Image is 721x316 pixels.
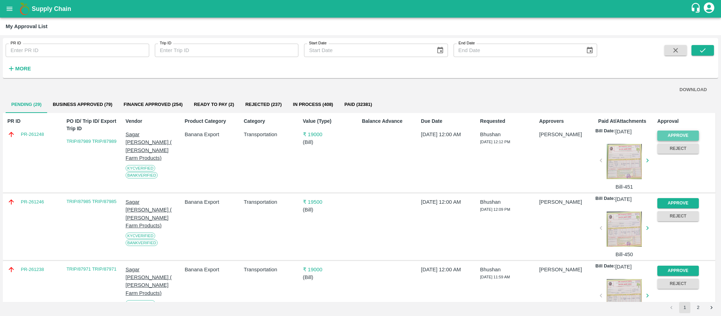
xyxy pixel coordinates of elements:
[480,266,536,273] p: Bhushan
[21,131,44,138] a: PR-261248
[303,273,359,281] p: ( Bill )
[480,140,510,144] span: [DATE] 12:12 PM
[303,118,359,125] p: Value (Type)
[155,44,298,57] input: Enter Trip ID
[32,5,71,12] b: Supply Chain
[679,302,690,313] button: page 1
[458,40,475,46] label: End Date
[480,118,536,125] p: Requested
[703,1,715,16] div: account of current user
[287,96,339,113] button: In Process (408)
[657,198,699,208] button: Approve
[706,302,717,313] button: Go to next page
[657,279,699,289] button: Reject
[47,96,118,113] button: Business Approved (79)
[6,96,47,113] button: Pending (29)
[185,118,241,125] p: Product Category
[303,131,359,138] p: ₹ 19000
[595,195,615,203] p: Bill Date:
[188,96,240,113] button: Ready To Pay (2)
[615,263,632,271] p: [DATE]
[185,266,241,273] p: Banana Export
[657,118,714,125] p: Approval
[126,165,155,171] span: KYC Verified
[160,40,171,46] label: Trip ID
[21,266,44,273] a: PR-261238
[539,266,595,273] p: [PERSON_NAME]
[126,233,155,239] span: KYC Verified
[434,44,447,57] button: Choose date
[67,199,116,204] a: TRIP/87985 TRIP/87985
[126,118,182,125] p: Vendor
[18,2,32,16] img: logo
[126,131,182,162] p: Sagar [PERSON_NAME] ( [PERSON_NAME] Farm Products)
[303,198,359,206] p: ₹ 19500
[604,183,645,191] p: Bill-451
[303,266,359,273] p: ₹ 19000
[309,40,327,46] label: Start Date
[6,22,48,31] div: My Approval List
[595,263,615,271] p: Bill Date:
[657,266,699,276] button: Approve
[421,131,477,138] p: [DATE] 12:00 AM
[615,128,632,135] p: [DATE]
[583,44,596,57] button: Choose date
[303,138,359,146] p: ( Bill )
[690,2,703,15] div: customer-support
[126,240,158,246] span: Bank Verified
[480,198,536,206] p: Bhushan
[67,118,123,132] p: PO ID/ Trip ID/ Export Trip ID
[244,131,300,138] p: Transportation
[657,144,699,154] button: Reject
[539,198,595,206] p: [PERSON_NAME]
[126,300,155,306] span: KYC Verified
[1,1,18,17] button: open drawer
[240,96,287,113] button: Rejected (237)
[244,266,300,273] p: Transportation
[244,198,300,206] p: Transportation
[595,128,615,135] p: Bill Date:
[598,118,654,125] p: Paid At/Attachments
[539,131,595,138] p: [PERSON_NAME]
[126,172,158,178] span: Bank Verified
[244,118,300,125] p: Category
[11,40,21,46] label: PR ID
[480,275,510,279] span: [DATE] 11:59 AM
[6,63,33,75] button: More
[480,131,536,138] p: Bhushan
[32,4,690,14] a: Supply Chain
[539,118,595,125] p: Approvers
[362,118,418,125] p: Balance Advance
[185,198,241,206] p: Banana Export
[657,131,699,141] button: Approve
[421,198,477,206] p: [DATE] 12:00 AM
[692,302,704,313] button: Go to page 2
[21,198,44,206] a: PR-261246
[67,266,116,272] a: TRIP/87971 TRIP/87971
[657,211,699,221] button: Reject
[7,118,64,125] p: PR ID
[421,266,477,273] p: [DATE] 12:00 AM
[604,251,645,258] p: Bill-450
[665,302,718,313] nav: pagination navigation
[126,266,182,297] p: Sagar [PERSON_NAME] ( [PERSON_NAME] Farm Products)
[454,44,580,57] input: End Date
[615,195,632,203] p: [DATE]
[126,198,182,229] p: Sagar [PERSON_NAME] ( [PERSON_NAME] Farm Products)
[480,207,510,211] span: [DATE] 12:09 PM
[118,96,188,113] button: Finance Approved (254)
[339,96,378,113] button: Paid (32381)
[421,118,477,125] p: Due Date
[15,66,31,71] strong: More
[6,44,149,57] input: Enter PR ID
[677,84,710,96] button: DOWNLOAD
[304,44,431,57] input: Start Date
[67,139,116,144] a: TRIP/87989 TRIP/87989
[303,206,359,214] p: ( Bill )
[185,131,241,138] p: Banana Export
